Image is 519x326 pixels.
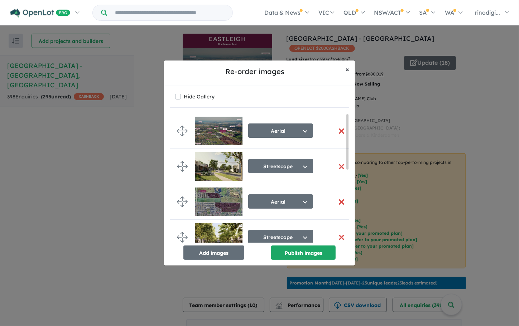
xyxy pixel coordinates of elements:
input: Try estate name, suburb, builder or developer [109,5,231,20]
img: drag.svg [177,161,188,172]
img: drag.svg [177,232,188,243]
img: Eastleigh%20-%20Cranbourne%20East___1713923940.jpg [195,188,242,216]
img: drag.svg [177,196,188,207]
span: rinodigi... [475,9,500,16]
button: Streetscape [248,230,313,244]
button: Streetscape [248,159,313,173]
button: Add images [183,245,244,260]
img: Openlot PRO Logo White [10,9,70,18]
label: Hide Gallery [184,92,215,102]
button: Aerial [248,194,313,209]
h5: Re-order images [170,66,340,77]
button: Publish images [271,245,336,260]
img: Eastleigh%20Estate%20-%20Cranbourne%20East___1706751017.jpg [195,152,242,181]
img: Eastleigh%20Estate%20-%20Cranbourne%20East___1706751032.jpeg [195,223,242,252]
img: drag.svg [177,126,188,136]
span: × [346,65,349,73]
button: Aerial [248,123,313,138]
img: Eastleigh%20Estate%20-%20Cranbourne%20East___1701086368.jpeg [195,117,242,145]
